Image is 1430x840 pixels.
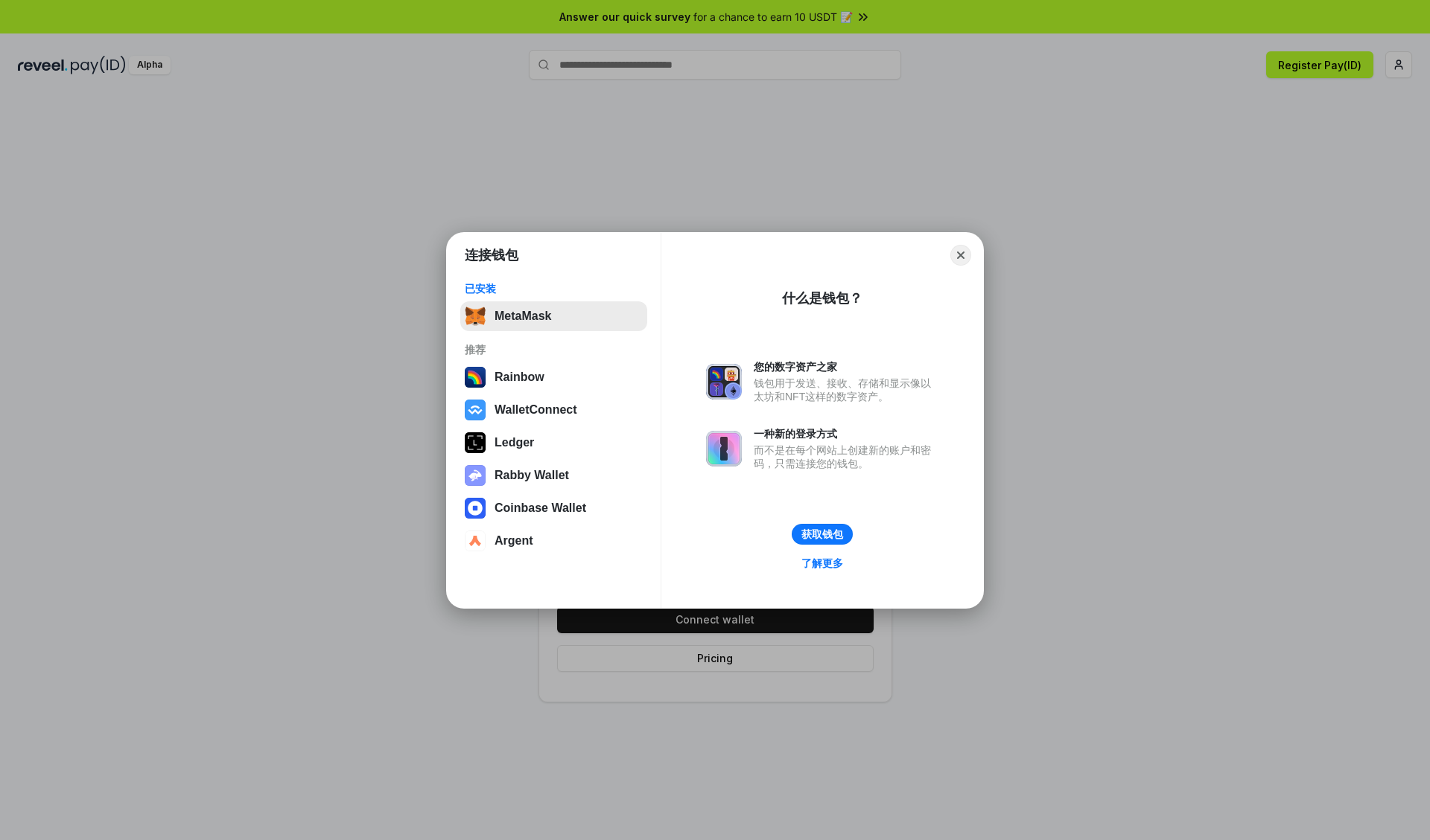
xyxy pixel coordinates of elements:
[754,443,938,470] div: 而不是在每个网站上创建新的账户和密码，只需连接您的钱包。
[460,428,647,458] button: Ledger
[465,530,486,551] img: svg+xml,%3Csvg%20width%3D%2228%22%20height%3D%2228%22%20viewBox%3D%220%200%2028%2028%22%20fill%3D...
[495,501,586,515] div: Coinbase Wallet
[465,465,486,486] img: svg+xml,%3Csvg%20xmlns%3D%22http%3A%2F%2Fwww.w3.org%2F2000%2Fsvg%22%20fill%3D%22none%22%20viewBox...
[465,400,486,420] img: svg+xml,%3Csvg%20width%3D%2228%22%20height%3D%2228%22%20viewBox%3D%220%200%2028%2028%22%20fill%3D...
[706,364,742,400] img: svg+xml,%3Csvg%20xmlns%3D%22http%3A%2F%2Fwww.w3.org%2F2000%2Fsvg%22%20fill%3D%22none%22%20viewBox...
[465,498,486,519] img: svg+xml,%3Csvg%20width%3D%2228%22%20height%3D%2228%22%20viewBox%3D%220%200%2028%2028%22%20fill%3D...
[782,289,862,307] div: 什么是钱包？
[465,306,486,327] img: svg+xml,%3Csvg%20fill%3D%22none%22%20height%3D%2233%22%20viewBox%3D%220%200%2035%2033%22%20width%...
[792,524,853,545] button: 获取钱包
[465,246,518,264] h1: 连接钱包
[465,367,486,388] img: svg+xml,%3Csvg%20width%3D%22120%22%20height%3D%22120%22%20viewBox%3D%220%200%20120%20120%22%20fil...
[460,493,647,523] button: Coinbase Wallet
[495,469,569,482] div: Rabby Wallet
[754,360,938,373] div: 您的数字资产之家
[465,282,643,295] div: 已安装
[495,310,551,323] div: MetaMask
[460,461,647,490] button: Rabby Wallet
[950,245,971,266] button: Close
[460,526,647,556] button: Argent
[754,376,938,403] div: 钱包用于发送、接收、存储和显示像以太坊和NFT这样的数字资产。
[465,343,643,356] div: 推荐
[495,403,577,417] div: WalletConnect
[495,534,533,548] div: Argent
[801,528,843,541] div: 获取钱包
[460,301,647,331] button: MetaMask
[706,431,742,467] img: svg+xml,%3Csvg%20xmlns%3D%22http%3A%2F%2Fwww.w3.org%2F2000%2Fsvg%22%20fill%3D%22none%22%20viewBox...
[465,432,486,453] img: svg+xml,%3Csvg%20xmlns%3D%22http%3A%2F%2Fwww.w3.org%2F2000%2Fsvg%22%20width%3D%2228%22%20height%3...
[754,427,938,440] div: 一种新的登录方式
[460,395,647,425] button: WalletConnect
[460,362,647,392] button: Rainbow
[792,554,852,573] a: 了解更多
[495,371,544,384] div: Rainbow
[801,557,843,570] div: 了解更多
[495,436,534,449] div: Ledger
